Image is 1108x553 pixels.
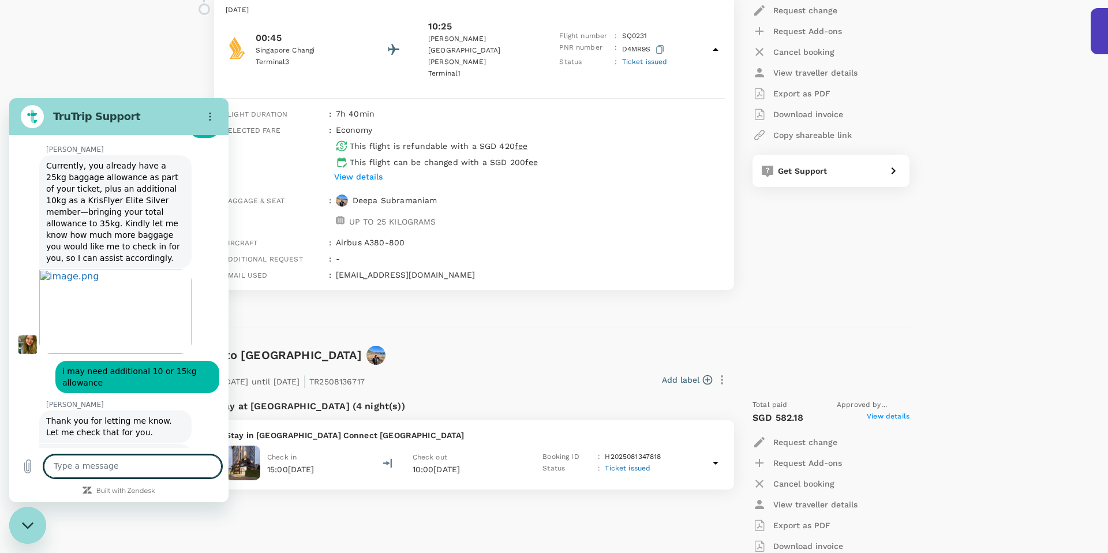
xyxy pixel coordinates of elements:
[324,232,331,248] div: :
[35,357,212,380] textarea: To enrich screen reader interactions, please activate Accessibility in Grammarly extension settings
[515,141,527,151] span: fee
[428,68,532,80] p: Terminal 1
[30,171,182,256] a: Image shared. Ask your agent for more context, if required. Open in new tab.
[662,374,712,386] button: Add label
[598,463,600,474] p: :
[605,451,661,463] p: H2025081347818
[615,57,617,68] p: :
[256,57,360,68] p: Terminal 3
[226,5,723,16] p: [DATE]
[753,432,837,453] button: Request change
[778,166,828,175] span: Get Support
[773,478,834,490] p: Cancel booking
[336,216,345,225] img: baggage-icon
[324,264,331,281] div: :
[773,129,852,141] p: Copy shareable link
[622,58,668,66] span: Ticket issued
[223,110,287,118] span: Flight duration
[303,373,306,389] span: |
[199,346,362,364] h6: Trip to [GEOGRAPHIC_DATA]
[773,67,858,79] p: View traveller details
[773,5,837,16] p: Request change
[559,57,610,68] p: Status
[349,216,436,227] p: UP TO 25 KILOGRAMS
[37,302,219,311] p: [PERSON_NAME]
[753,494,858,515] button: View traveller details
[753,515,830,536] button: Export as PDF
[331,232,725,248] div: Airbus A380-800
[773,520,830,531] p: Export as PDF
[87,390,146,397] a: Built with Zendesk: Visit the Zendesk website in a new tab
[350,140,527,152] p: This flight is refundable with a SGD 420
[324,119,331,190] div: :
[324,103,331,119] div: :
[753,125,852,145] button: Copy shareable link
[331,248,725,264] div: -
[773,540,843,552] p: Download invoice
[428,33,532,68] p: [PERSON_NAME][GEOGRAPHIC_DATA][PERSON_NAME]
[622,42,667,57] p: D4MR9S
[753,83,830,104] button: Export as PDF
[615,31,617,42] p: :
[9,98,229,502] iframe: To enrich screen reader interactions, please activate Accessibility in Grammarly extension settings
[837,399,909,411] span: Approved by
[324,190,331,232] div: :
[331,168,385,185] button: View details
[753,42,834,62] button: Cancel booking
[867,411,909,425] span: View details
[542,463,593,474] p: Status
[199,369,365,390] p: From [DATE] until [DATE] TR2508136717
[598,451,600,463] p: :
[525,158,538,167] span: fee
[223,239,257,247] span: Aircraft
[336,124,372,136] p: economy
[256,45,360,57] p: Singapore Changi
[773,499,858,510] p: View traveller details
[9,507,46,544] iframe: To enrich screen reader interactions, please activate Accessibility in Grammarly extension settings
[30,171,182,256] img: image.png
[773,109,843,120] p: Download invoice
[753,62,858,83] button: View traveller details
[223,255,303,263] span: Additional request
[773,46,834,58] p: Cancel booking
[226,446,260,480] img: Citadines Connect Syd Airport
[559,31,610,42] p: Flight number
[605,464,650,472] span: Ticket issued
[622,31,647,42] p: SQ 0231
[753,21,842,42] button: Request Add-ons
[413,453,447,461] span: Check out
[7,357,30,380] button: Upload file
[542,451,593,463] p: Booking ID
[773,25,842,37] p: Request Add-ons
[256,31,360,45] p: 00:45
[413,464,522,475] p: 10:00[DATE]
[226,36,249,59] img: Singapore Airlines
[753,453,842,473] button: Request Add-ons
[753,399,788,411] span: Total paid
[353,195,437,206] p: Deepa Subramaniam
[773,436,837,448] p: Request change
[223,271,268,279] span: Email used
[753,473,834,494] button: Cancel booking
[615,42,617,57] p: :
[37,318,165,339] span: Thank you for letting me know. Let me check that for you.
[773,88,830,99] p: Export as PDF
[226,429,723,441] p: Stay in [GEOGRAPHIC_DATA] Connect [GEOGRAPHIC_DATA]
[223,126,280,134] span: Selected fare
[267,453,297,461] span: Check in
[53,268,190,289] span: i may need additional 10 or 15kg allowance
[336,195,348,207] img: avatar-6405acff242b0.jpeg
[336,269,725,281] p: [EMAIL_ADDRESS][DOMAIN_NAME]
[215,399,405,413] p: Stay at [GEOGRAPHIC_DATA] (4 night(s))
[753,104,843,125] button: Download invoice
[773,457,842,469] p: Request Add-ons
[223,197,285,205] span: Baggage & seat
[336,108,725,119] p: 7h 40min
[324,248,331,264] div: :
[366,346,385,365] img: avatar-6405acff242b0.jpeg
[428,20,452,33] p: 10:25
